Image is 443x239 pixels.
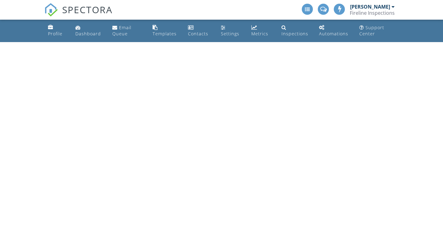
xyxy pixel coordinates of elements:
[218,22,244,40] a: Settings
[357,22,397,40] a: Support Center
[112,25,131,37] div: Email Queue
[153,31,177,37] div: Templates
[188,31,208,37] div: Contacts
[251,31,268,37] div: Metrics
[186,22,214,40] a: Contacts
[221,31,239,37] div: Settings
[350,10,395,16] div: Fireline Inspections
[75,31,101,37] div: Dashboard
[44,3,58,17] img: The Best Home Inspection Software - Spectora
[350,4,390,10] div: [PERSON_NAME]
[281,31,308,37] div: Inspections
[150,22,181,40] a: Templates
[62,3,113,16] span: SPECTORA
[319,31,348,37] div: Automations
[46,22,68,40] a: Company Profile
[110,22,145,40] a: Email Queue
[249,22,274,40] a: Metrics
[317,22,352,40] a: Automations (Advanced)
[279,22,312,40] a: Inspections
[73,22,105,40] a: Dashboard
[44,8,113,21] a: SPECTORA
[359,25,384,37] div: Support Center
[48,31,62,37] div: Profile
